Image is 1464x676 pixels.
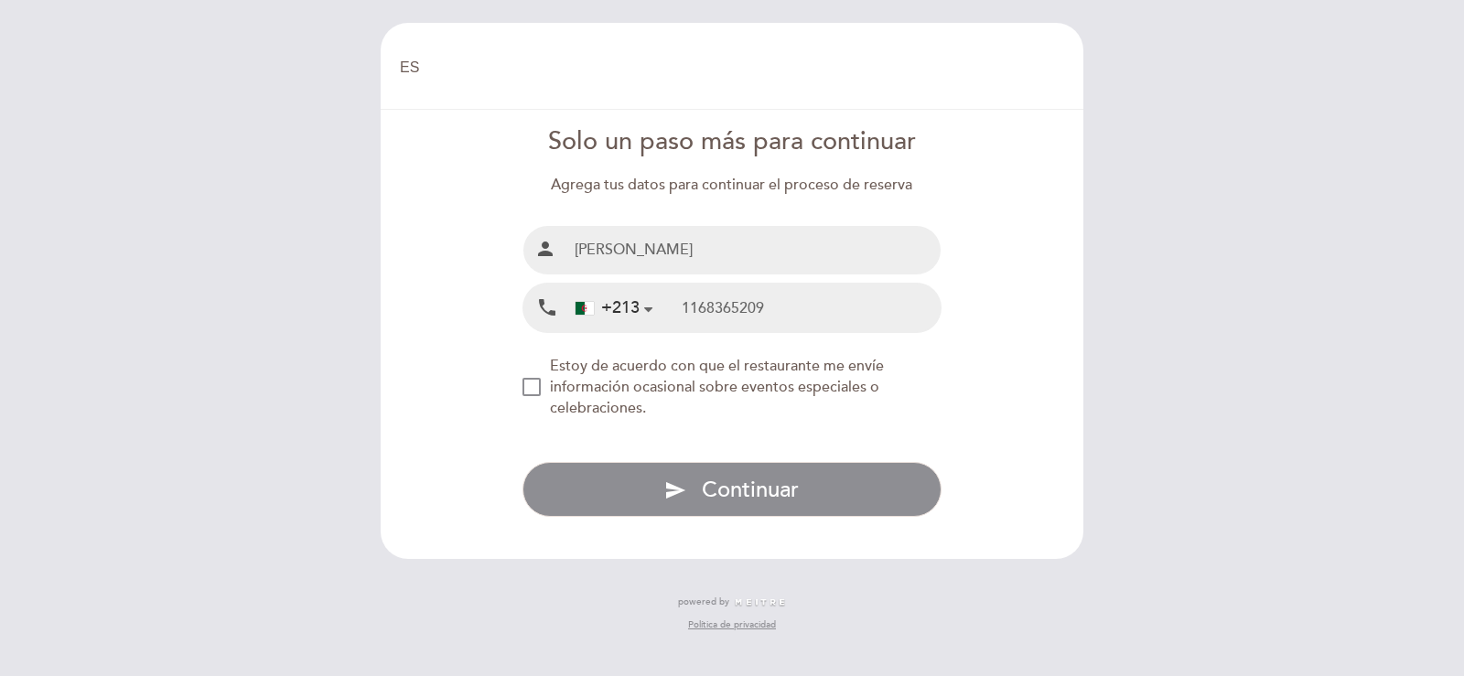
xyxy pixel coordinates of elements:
[678,596,786,608] a: powered by
[550,357,884,417] span: Estoy de acuerdo con que el restaurante me envíe información ocasional sobre eventos especiales o...
[682,284,941,332] input: Teléfono Móvil
[688,618,776,631] a: Política de privacidad
[536,296,558,319] i: local_phone
[522,175,942,196] div: Agrega tus datos para continuar el proceso de reserva
[522,124,942,160] div: Solo un paso más para continuar
[534,238,556,260] i: person
[734,598,786,607] img: MEITRE
[522,356,942,419] md-checkbox: NEW_MODAL_AGREE_RESTAURANT_SEND_OCCASIONAL_INFO
[702,477,799,503] span: Continuar
[567,226,942,274] input: Nombre y Apellido
[576,296,640,320] div: +213
[678,596,729,608] span: powered by
[522,462,942,517] button: send Continuar
[568,284,660,331] div: Algeria (‫الجزائر‬‎): +213
[664,479,686,501] i: send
